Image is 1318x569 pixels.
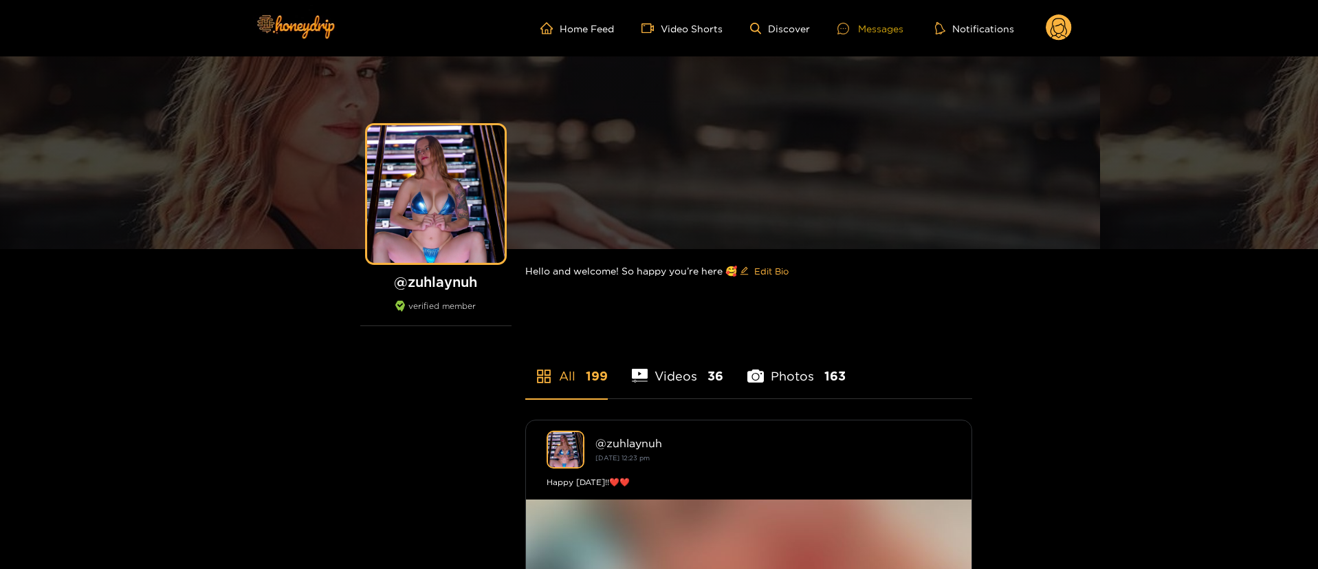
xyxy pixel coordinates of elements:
[540,22,614,34] a: Home Feed
[707,367,723,385] span: 36
[737,260,791,282] button: editEdit Bio
[547,475,951,489] div: Happy [DATE]!!❤️❤️
[595,454,650,462] small: [DATE] 12:23 pm
[754,264,789,278] span: Edit Bio
[931,21,1018,35] button: Notifications
[547,431,584,469] img: zuhlaynuh
[740,266,749,277] span: edit
[525,336,608,398] li: All
[641,22,661,34] span: video-camera
[536,368,552,385] span: appstore
[837,21,903,36] div: Messages
[360,273,512,290] h1: @ zuhlaynuh
[525,249,972,293] div: Hello and welcome! So happy you’re here 🥰
[641,22,723,34] a: Video Shorts
[747,336,846,398] li: Photos
[632,336,724,398] li: Videos
[360,301,512,326] div: verified member
[586,367,608,385] span: 199
[540,22,560,34] span: home
[595,437,951,449] div: @ zuhlaynuh
[750,23,810,34] a: Discover
[824,367,846,385] span: 163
